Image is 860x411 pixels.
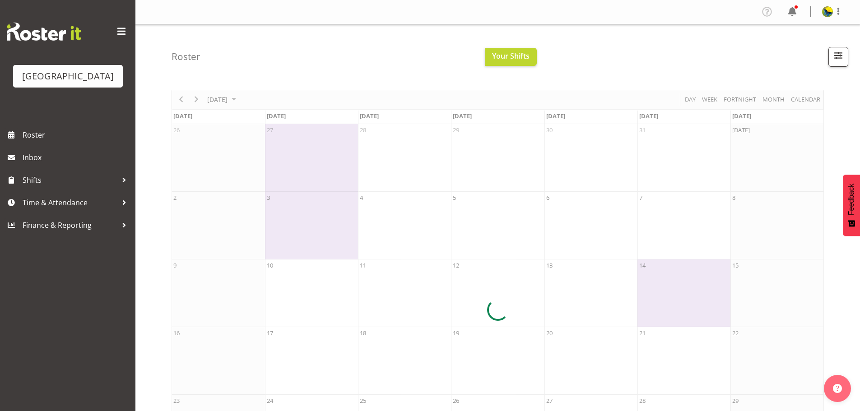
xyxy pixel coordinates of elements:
[22,69,114,83] div: [GEOGRAPHIC_DATA]
[7,23,81,41] img: Rosterit website logo
[23,128,131,142] span: Roster
[847,184,855,215] span: Feedback
[23,218,117,232] span: Finance & Reporting
[492,51,530,61] span: Your Shifts
[828,47,848,67] button: Filter Shifts
[485,48,537,66] button: Your Shifts
[843,175,860,236] button: Feedback - Show survey
[833,384,842,393] img: help-xxl-2.png
[172,51,200,62] h4: Roster
[23,196,117,209] span: Time & Attendance
[23,173,117,187] span: Shifts
[23,151,131,164] span: Inbox
[822,6,833,17] img: gemma-hall22491374b5f274993ff8414464fec47f.png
